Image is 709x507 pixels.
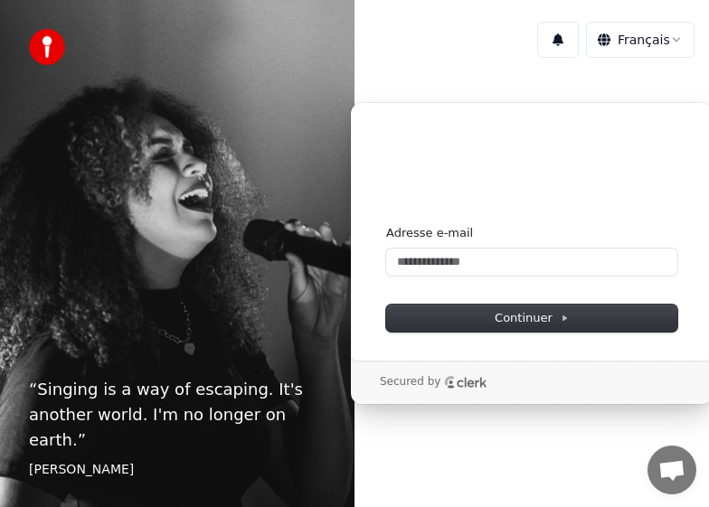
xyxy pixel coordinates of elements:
label: Adresse e-mail [386,225,473,241]
span: Continuer [495,310,569,326]
img: youka [29,29,65,65]
p: Secured by [380,375,440,390]
a: Clerk logo [444,376,487,389]
footer: [PERSON_NAME] [29,460,326,478]
a: Ouvrir le chat [648,446,696,494]
button: Continuer [386,305,677,332]
p: “ Singing is a way of escaping. It's another world. I'm no longer on earth. ” [29,377,326,453]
